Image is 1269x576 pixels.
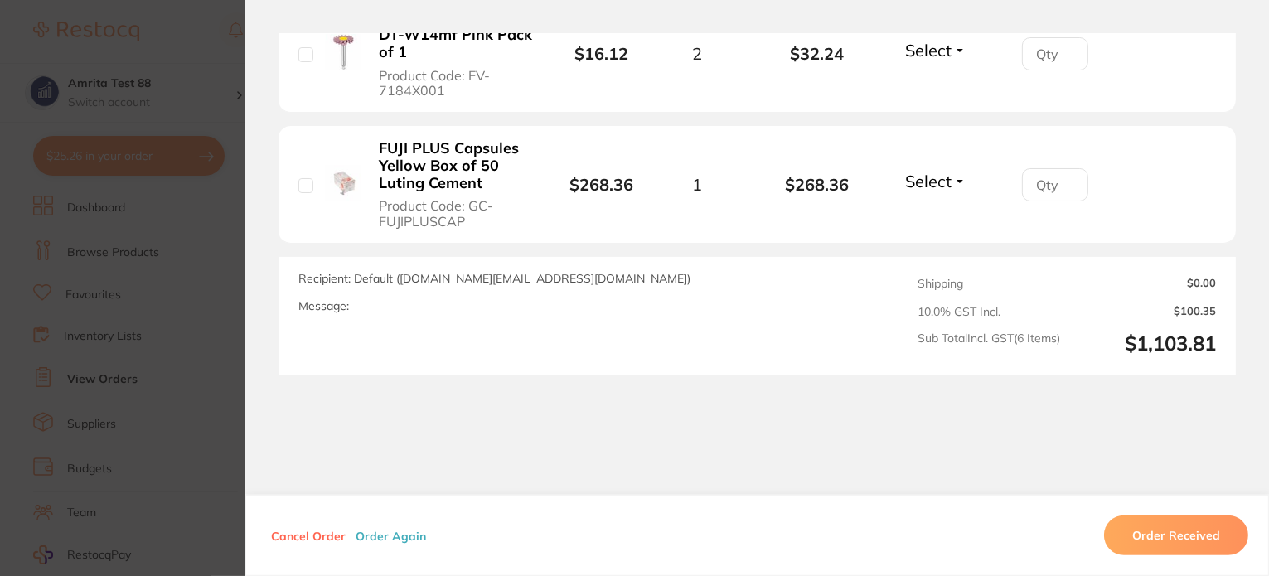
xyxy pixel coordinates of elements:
[693,44,703,63] span: 2
[379,198,535,229] span: Product Code: GC-FUJIPLUSCAP
[351,528,431,543] button: Order Again
[757,175,876,194] b: $268.36
[374,139,540,230] button: FUJI PLUS Capsules Yellow Box of 50 Luting Cement Product Code: GC-FUJIPLUSCAP
[379,68,535,99] span: Product Code: EV-7184X001
[298,271,690,286] span: Recipient: Default ( [DOMAIN_NAME][EMAIL_ADDRESS][DOMAIN_NAME] )
[379,140,535,191] b: FUJI PLUS Capsules Yellow Box of 50 Luting Cement
[326,165,361,201] img: FUJI PLUS Capsules Yellow Box of 50 Luting Cement
[900,40,971,61] button: Select
[918,305,1060,318] span: 10.0 % GST Incl.
[1073,305,1216,318] output: $100.35
[905,40,952,61] span: Select
[900,171,971,191] button: Select
[374,9,540,99] button: EVE Diapol TWIST DT-W14mf Pink Pack of 1 Product Code: EV-7184X001
[379,10,535,61] b: EVE Diapol TWIST DT-W14mf Pink Pack of 1
[569,174,633,195] b: $268.36
[693,175,703,194] span: 1
[1073,332,1216,356] output: $1,103.81
[574,43,628,64] b: $16.12
[326,34,361,70] img: EVE Diapol TWIST DT-W14mf Pink Pack of 1
[1104,515,1248,555] button: Order Received
[298,299,349,313] label: Message:
[1022,37,1088,70] input: Qty
[1073,277,1216,292] output: $0.00
[266,528,351,543] button: Cancel Order
[918,277,963,290] span: Shipping
[757,44,876,63] b: $32.24
[918,332,1060,356] span: Sub Total Incl. GST ( 6 Items)
[1022,168,1088,201] input: Qty
[905,171,952,191] span: Select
